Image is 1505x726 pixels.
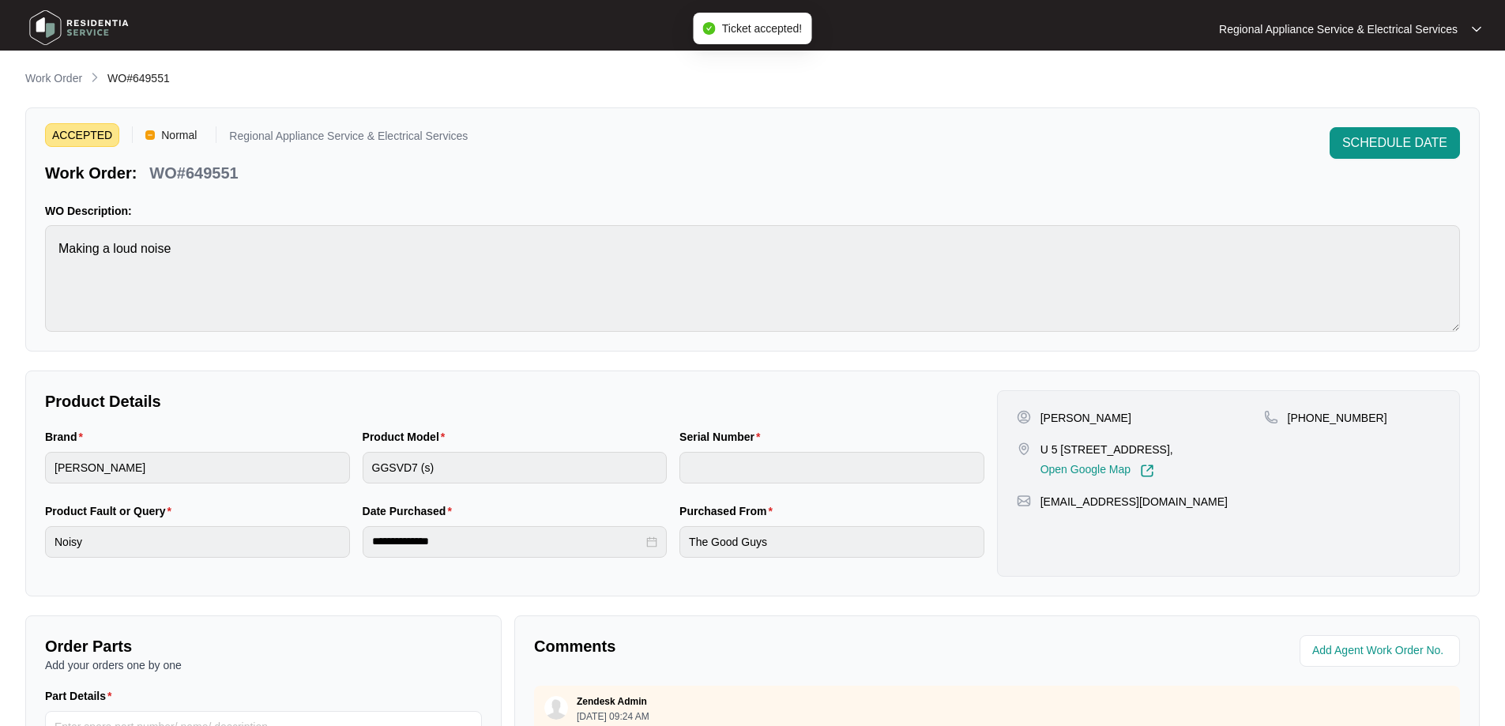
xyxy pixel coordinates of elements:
[703,22,716,35] span: check-circle
[1040,494,1228,510] p: [EMAIL_ADDRESS][DOMAIN_NAME]
[363,503,458,519] label: Date Purchased
[1219,21,1458,37] p: Regional Appliance Service & Electrical Services
[45,162,137,184] p: Work Order:
[45,503,178,519] label: Product Fault or Query
[149,162,238,184] p: WO#649551
[1472,25,1481,33] img: dropdown arrow
[577,712,649,721] p: [DATE] 09:24 AM
[1017,410,1031,424] img: user-pin
[363,452,668,483] input: Product Model
[1040,410,1131,426] p: [PERSON_NAME]
[45,390,984,412] p: Product Details
[534,635,986,657] p: Comments
[1017,442,1031,456] img: map-pin
[45,635,482,657] p: Order Parts
[107,72,170,85] span: WO#649551
[1140,464,1154,478] img: Link-External
[577,695,647,708] p: Zendesk Admin
[1342,134,1447,152] span: SCHEDULE DATE
[544,696,568,720] img: user.svg
[45,123,119,147] span: ACCEPTED
[1040,442,1173,457] p: U 5 [STREET_ADDRESS],
[1017,494,1031,508] img: map-pin
[363,429,452,445] label: Product Model
[1330,127,1460,159] button: SCHEDULE DATE
[88,71,101,84] img: chevron-right
[24,4,134,51] img: residentia service logo
[1288,410,1387,426] p: [PHONE_NUMBER]
[679,503,779,519] label: Purchased From
[679,429,766,445] label: Serial Number
[679,526,984,558] input: Purchased From
[722,22,802,35] span: Ticket accepted!
[45,429,89,445] label: Brand
[45,452,350,483] input: Brand
[45,225,1460,332] textarea: Making a loud noise
[1040,464,1154,478] a: Open Google Map
[229,130,468,147] p: Regional Appliance Service & Electrical Services
[679,452,984,483] input: Serial Number
[45,688,119,704] label: Part Details
[155,123,203,147] span: Normal
[372,533,644,550] input: Date Purchased
[45,526,350,558] input: Product Fault or Query
[1312,641,1450,660] input: Add Agent Work Order No.
[145,130,155,140] img: Vercel Logo
[22,70,85,88] a: Work Order
[45,203,1460,219] p: WO Description:
[25,70,82,86] p: Work Order
[1264,410,1278,424] img: map-pin
[45,657,482,673] p: Add your orders one by one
